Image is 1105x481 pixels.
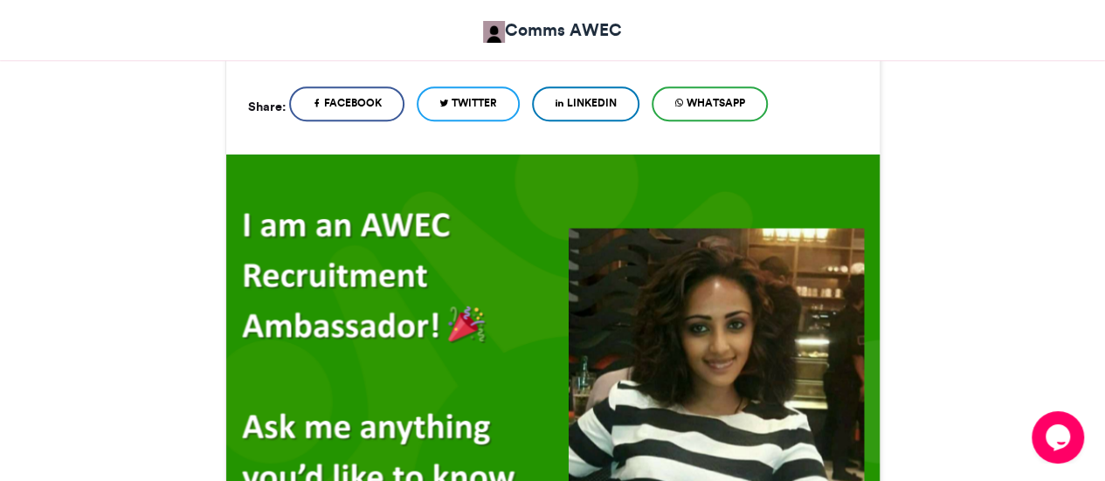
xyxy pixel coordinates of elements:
[452,95,497,111] span: Twitter
[417,86,520,121] a: Twitter
[532,86,639,121] a: LinkedIn
[483,17,622,43] a: Comms AWEC
[483,21,505,43] img: Comms AWEC
[324,95,382,111] span: Facebook
[652,86,768,121] a: WhatsApp
[567,95,617,111] span: LinkedIn
[687,95,745,111] span: WhatsApp
[248,95,286,118] h5: Share:
[289,86,404,121] a: Facebook
[1032,411,1088,464] iframe: chat widget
